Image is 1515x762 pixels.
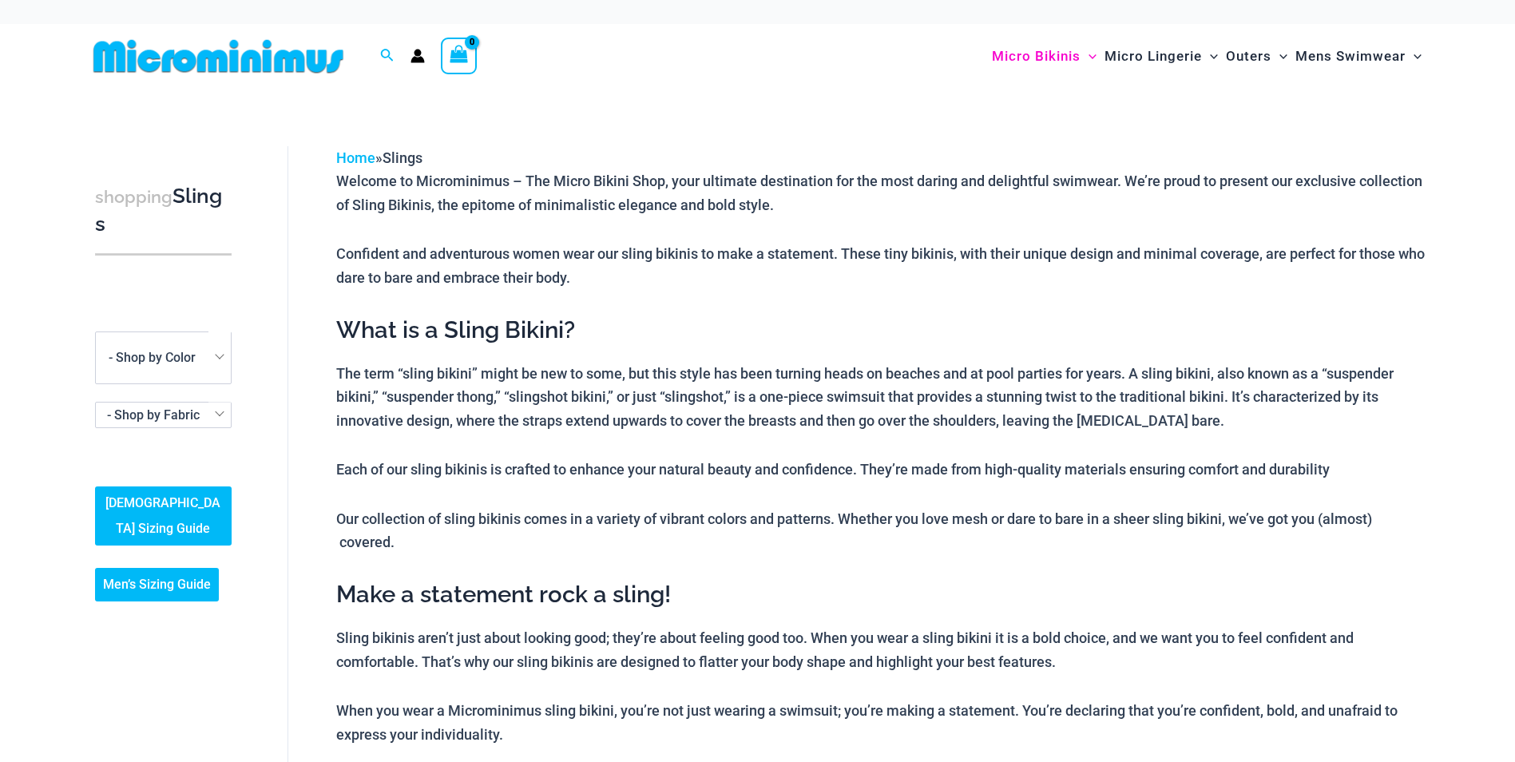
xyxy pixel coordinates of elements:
a: Micro LingerieMenu ToggleMenu Toggle [1101,32,1222,81]
span: Menu Toggle [1202,36,1218,77]
h3: Slings [95,183,232,238]
h2: Make a statement rock a sling! [336,579,1428,609]
p: When you wear a Microminimus sling bikini, you’re not just wearing a swimsuit; you’re making a st... [336,699,1428,746]
span: - Shop by Color [109,350,196,365]
p: Sling bikinis aren’t just about looking good; they’re about feeling good too. When you wear a sli... [336,626,1428,673]
span: Mens Swimwear [1295,36,1406,77]
a: Home [336,149,375,166]
span: Micro Lingerie [1105,36,1202,77]
p: The term “sling bikini” might be new to some, but this style has been turning heads on beaches an... [336,362,1428,433]
nav: Site Navigation [986,30,1429,83]
span: - Shop by Color [95,331,232,384]
h2: What is a Sling Bikini? [336,315,1428,345]
span: Slings [383,149,422,166]
span: - Shop by Color [96,332,231,383]
span: shopping [95,187,173,207]
span: Outers [1226,36,1271,77]
span: - Shop by Fabric [107,407,200,423]
p: Welcome to Microminimus – The Micro Bikini Shop, your ultimate destination for the most daring an... [336,169,1428,216]
span: Menu Toggle [1081,36,1097,77]
span: Micro Bikinis [992,36,1081,77]
span: Menu Toggle [1406,36,1422,77]
a: View Shopping Cart, empty [441,38,478,74]
p: Each of our sling bikinis is crafted to enhance your natural beauty and confidence. They’re made ... [336,458,1428,482]
span: - Shop by Fabric [96,403,231,427]
span: Menu Toggle [1271,36,1287,77]
img: MM SHOP LOGO FLAT [87,38,350,74]
a: Mens SwimwearMenu ToggleMenu Toggle [1291,32,1426,81]
a: Micro BikinisMenu ToggleMenu Toggle [988,32,1101,81]
a: [DEMOGRAPHIC_DATA] Sizing Guide [95,486,232,546]
span: » [336,149,422,166]
a: Men’s Sizing Guide [95,568,219,601]
p: Confident and adventurous women wear our sling bikinis to make a statement. These tiny bikinis, w... [336,242,1428,289]
span: - Shop by Fabric [95,402,232,428]
p: Our collection of sling bikinis comes in a variety of vibrant colors and patterns. Whether you lo... [336,507,1428,554]
a: OutersMenu ToggleMenu Toggle [1222,32,1291,81]
a: Search icon link [380,46,395,66]
a: Account icon link [410,49,425,63]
